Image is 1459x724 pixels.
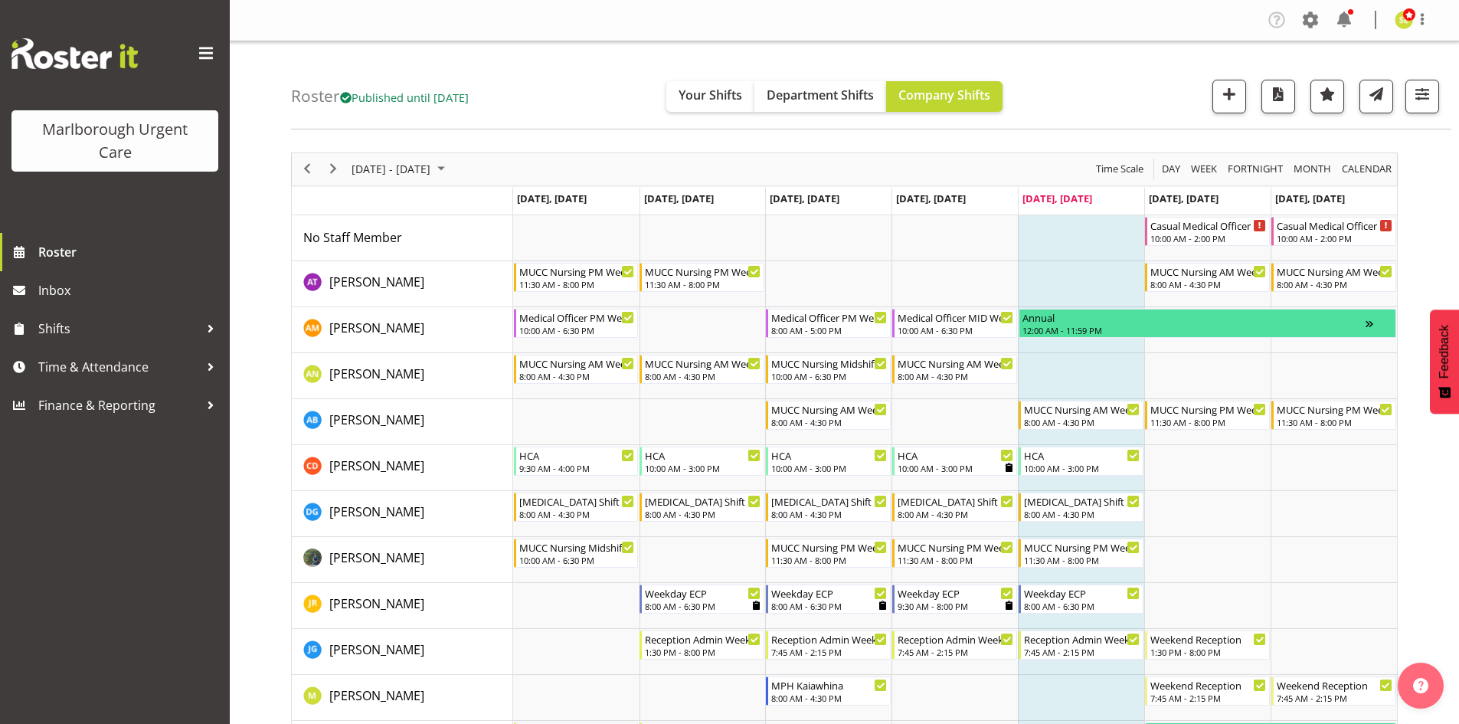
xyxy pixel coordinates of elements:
[1212,80,1246,113] button: Add a new shift
[771,677,887,693] div: MPH Kaiawhina
[892,447,1017,476] div: Cordelia Davies"s event - HCA Begin From Thursday, October 9, 2025 at 10:00:00 AM GMT+13:00 Ends ...
[1094,159,1145,179] span: Time Scale
[340,90,469,105] span: Published until [DATE]
[1024,554,1140,566] div: 11:30 AM - 8:00 PM
[645,355,761,371] div: MUCC Nursing AM Weekday
[329,411,424,428] span: [PERSON_NAME]
[1277,416,1392,428] div: 11:30 AM - 8:00 PM
[297,159,318,179] button: Previous
[292,537,513,583] td: Gloria Varghese resource
[1022,324,1366,336] div: 12:00 AM - 11:59 PM
[645,600,761,612] div: 8:00 AM - 6:30 PM
[519,355,635,371] div: MUCC Nursing AM Weekday
[1145,631,1270,660] div: Josephine Godinez"s event - Weekend Reception Begin From Saturday, October 11, 2025 at 1:30:00 PM...
[1277,232,1392,244] div: 10:00 AM - 2:00 PM
[640,263,764,292] div: Agnes Tyson"s event - MUCC Nursing PM Weekday Begin From Tuesday, October 7, 2025 at 11:30:00 AM ...
[350,159,432,179] span: [DATE] - [DATE]
[1340,159,1393,179] span: calendar
[1024,600,1140,612] div: 8:00 AM - 6:30 PM
[1145,263,1270,292] div: Agnes Tyson"s event - MUCC Nursing AM Weekends Begin From Saturday, October 11, 2025 at 8:00:00 A...
[292,583,513,629] td: Jacinta Rangi resource
[514,539,639,568] div: Gloria Varghese"s event - MUCC Nursing Midshift Begin From Monday, October 6, 2025 at 10:00:00 AM...
[514,263,639,292] div: Agnes Tyson"s event - MUCC Nursing PM Weekday Begin From Monday, October 6, 2025 at 11:30:00 AM G...
[771,310,887,325] div: Medical Officer PM Weekday
[771,585,887,601] div: Weekday ECP
[645,447,761,463] div: HCA
[1405,80,1439,113] button: Filter Shifts
[1022,192,1092,205] span: [DATE], [DATE]
[898,493,1013,509] div: [MEDICAL_DATA] Shift
[1024,539,1140,555] div: MUCC Nursing PM Weekday
[898,447,1013,463] div: HCA
[679,87,742,103] span: Your Shifts
[1019,309,1396,338] div: Alexandra Madigan"s event - Annual Begin From Friday, October 10, 2025 at 12:00:00 AM GMT+13:00 E...
[1271,217,1396,246] div: No Staff Member"s event - Casual Medical Officer Weekend Begin From Sunday, October 12, 2025 at 1...
[766,309,891,338] div: Alexandra Madigan"s event - Medical Officer PM Weekday Begin From Wednesday, October 8, 2025 at 8...
[329,549,424,566] span: [PERSON_NAME]
[1150,264,1266,279] div: MUCC Nursing AM Weekends
[898,324,1013,336] div: 10:00 AM - 6:30 PM
[1438,325,1451,378] span: Feedback
[519,554,635,566] div: 10:00 AM - 6:30 PM
[898,539,1013,555] div: MUCC Nursing PM Weekday
[645,370,761,382] div: 8:00 AM - 4:30 PM
[1149,192,1219,205] span: [DATE], [DATE]
[1277,278,1392,290] div: 8:00 AM - 4:30 PM
[898,462,1013,474] div: 10:00 AM - 3:00 PM
[514,309,639,338] div: Alexandra Madigan"s event - Medical Officer PM Weekday Begin From Monday, October 6, 2025 at 10:0...
[292,491,513,537] td: Deo Garingalao resource
[1271,676,1396,706] div: Margie Vuto"s event - Weekend Reception Begin From Sunday, October 12, 2025 at 7:45:00 AM GMT+13:...
[644,192,714,205] span: [DATE], [DATE]
[645,493,761,509] div: [MEDICAL_DATA] Shift
[329,319,424,337] a: [PERSON_NAME]
[898,310,1013,325] div: Medical Officer MID Weekday
[519,278,635,290] div: 11:30 AM - 8:00 PM
[1160,159,1182,179] span: Day
[329,687,424,704] span: [PERSON_NAME]
[767,87,874,103] span: Department Shifts
[1019,493,1143,522] div: Deo Garingalao"s event - Haemodialysis Shift Begin From Friday, October 10, 2025 at 8:00:00 AM GM...
[303,228,402,247] a: No Staff Member
[1160,159,1183,179] button: Timeline Day
[329,365,424,383] a: [PERSON_NAME]
[766,447,891,476] div: Cordelia Davies"s event - HCA Begin From Wednesday, October 8, 2025 at 10:00:00 AM GMT+13:00 Ends...
[1150,416,1266,428] div: 11:30 AM - 8:00 PM
[1019,401,1143,430] div: Andrew Brooks"s event - MUCC Nursing AM Weekday Begin From Friday, October 10, 2025 at 8:00:00 AM...
[1019,539,1143,568] div: Gloria Varghese"s event - MUCC Nursing PM Weekday Begin From Friday, October 10, 2025 at 11:30:00...
[1310,80,1344,113] button: Highlight an important date within the roster.
[1277,401,1392,417] div: MUCC Nursing PM Weekends
[519,493,635,509] div: [MEDICAL_DATA] Shift
[329,503,424,521] a: [PERSON_NAME]
[514,493,639,522] div: Deo Garingalao"s event - Haemodialysis Shift Begin From Monday, October 6, 2025 at 8:00:00 AM GMT...
[771,539,887,555] div: MUCC Nursing PM Weekday
[645,264,761,279] div: MUCC Nursing PM Weekday
[771,447,887,463] div: HCA
[517,192,587,205] span: [DATE], [DATE]
[766,539,891,568] div: Gloria Varghese"s event - MUCC Nursing PM Weekday Begin From Wednesday, October 8, 2025 at 11:30:...
[1019,447,1143,476] div: Cordelia Davies"s event - HCA Begin From Friday, October 10, 2025 at 10:00:00 AM GMT+13:00 Ends A...
[329,273,424,291] a: [PERSON_NAME]
[1275,192,1345,205] span: [DATE], [DATE]
[1150,646,1266,658] div: 1:30 PM - 8:00 PM
[329,686,424,705] a: [PERSON_NAME]
[771,416,887,428] div: 8:00 AM - 4:30 PM
[514,355,639,384] div: Alysia Newman-Woods"s event - MUCC Nursing AM Weekday Begin From Monday, October 6, 2025 at 8:00:...
[1094,159,1147,179] button: Time Scale
[329,319,424,336] span: [PERSON_NAME]
[349,159,452,179] button: October 2025
[898,631,1013,647] div: Reception Admin Weekday AM
[329,641,424,658] span: [PERSON_NAME]
[666,81,754,112] button: Your Shifts
[766,631,891,660] div: Josephine Godinez"s event - Reception Admin Weekday AM Begin From Wednesday, October 8, 2025 at 7...
[1150,631,1266,647] div: Weekend Reception
[766,355,891,384] div: Alysia Newman-Woods"s event - MUCC Nursing Midshift Begin From Wednesday, October 8, 2025 at 10:0...
[771,355,887,371] div: MUCC Nursing Midshift
[1189,159,1220,179] button: Timeline Week
[519,462,635,474] div: 9:30 AM - 4:00 PM
[766,401,891,430] div: Andrew Brooks"s event - MUCC Nursing AM Weekday Begin From Wednesday, October 8, 2025 at 8:00:00 ...
[292,307,513,353] td: Alexandra Madigan resource
[898,600,1013,612] div: 9:30 AM - 8:00 PM
[1271,263,1396,292] div: Agnes Tyson"s event - MUCC Nursing AM Weekends Begin From Sunday, October 12, 2025 at 8:00:00 AM ...
[519,324,635,336] div: 10:00 AM - 6:30 PM
[1359,80,1393,113] button: Send a list of all shifts for the selected filtered period to all rostered employees.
